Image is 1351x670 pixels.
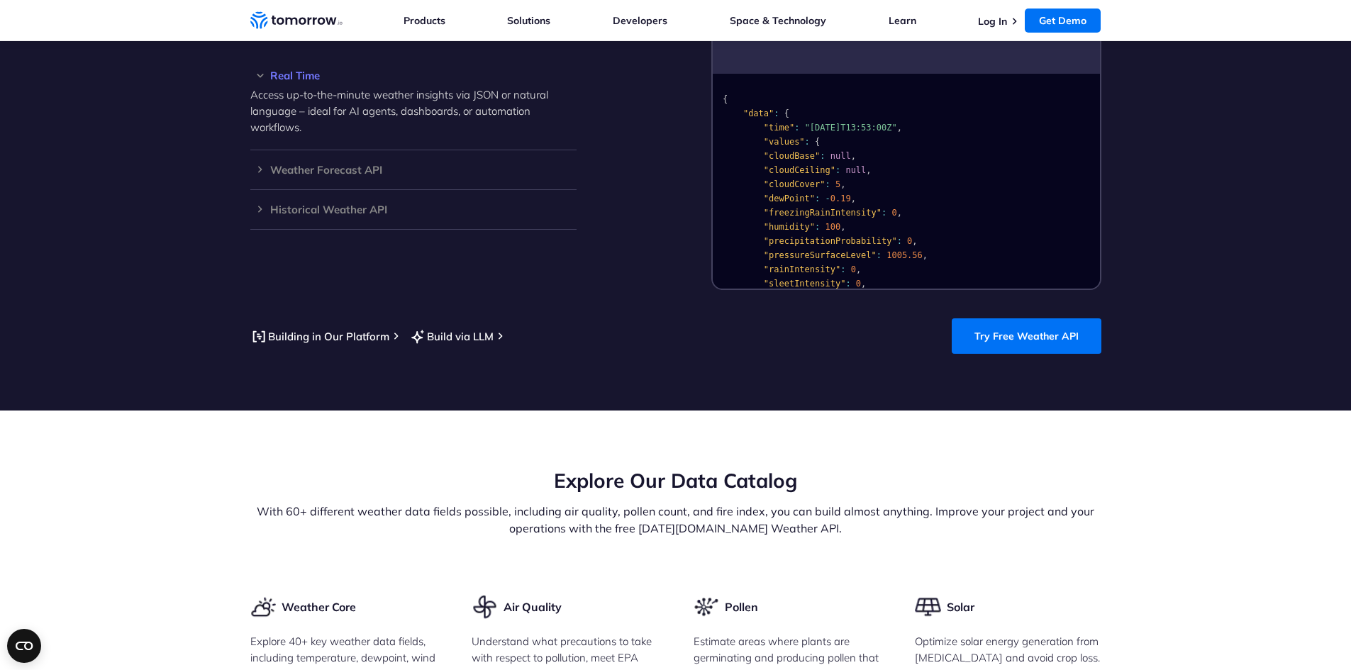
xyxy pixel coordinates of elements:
[250,164,577,175] h3: Weather Forecast API
[250,70,577,81] h3: Real Time
[825,222,840,232] span: 100
[725,599,758,615] h3: Pollen
[850,151,855,161] span: ,
[820,151,825,161] span: :
[889,14,916,27] a: Learn
[763,165,835,175] span: "cloudCeiling"
[922,250,927,260] span: ,
[855,279,860,289] span: 0
[763,151,819,161] span: "cloudBase"
[804,123,896,133] span: "[DATE]T13:53:00Z"
[250,503,1101,537] p: With 60+ different weather data fields possible, including air quality, pollen count, and fire in...
[763,250,876,260] span: "pressureSurfaceLevel"
[763,194,814,203] span: "dewPoint"
[840,264,845,274] span: :
[830,151,850,161] span: null
[830,194,850,203] span: 0.19
[507,14,550,27] a: Solutions
[896,208,901,218] span: ,
[815,194,820,203] span: :
[891,208,896,218] span: 0
[907,236,912,246] span: 0
[763,123,794,133] span: "time"
[815,137,820,147] span: {
[774,108,779,118] span: :
[876,250,881,260] span: :
[743,108,773,118] span: "data"
[845,279,850,289] span: :
[763,279,845,289] span: "sleetIntensity"
[763,264,840,274] span: "rainIntensity"
[915,633,1101,666] p: Optimize solar energy generation from [MEDICAL_DATA] and avoid crop loss.
[282,599,356,615] h3: Weather Core
[840,179,845,189] span: ,
[504,599,562,615] h3: Air Quality
[978,15,1007,28] a: Log In
[896,236,901,246] span: :
[850,264,855,274] span: 0
[250,10,343,31] a: Home link
[1025,9,1101,33] a: Get Demo
[763,179,825,189] span: "cloudCover"
[250,204,577,215] h3: Historical Weather API
[835,179,840,189] span: 5
[896,123,901,133] span: ,
[866,165,871,175] span: ,
[763,208,881,218] span: "freezingRainIntensity"
[763,137,804,147] span: "values"
[763,236,896,246] span: "precipitationProbability"
[825,179,830,189] span: :
[840,222,845,232] span: ,
[763,222,814,232] span: "humidity"
[7,629,41,663] button: Open CMP widget
[952,318,1101,354] a: Try Free Weather API
[794,123,799,133] span: :
[825,194,830,203] span: -
[912,236,917,246] span: ,
[613,14,667,27] a: Developers
[845,165,866,175] span: null
[850,194,855,203] span: ,
[815,222,820,232] span: :
[409,328,494,345] a: Build via LLM
[835,165,840,175] span: :
[723,94,728,104] span: {
[404,14,445,27] a: Products
[861,279,866,289] span: ,
[855,264,860,274] span: ,
[886,250,923,260] span: 1005.56
[947,599,974,615] h3: Solar
[250,467,1101,494] h2: Explore Our Data Catalog
[250,328,389,345] a: Building in Our Platform
[784,108,789,118] span: {
[730,14,826,27] a: Space & Technology
[881,208,886,218] span: :
[250,86,577,135] p: Access up-to-the-minute weather insights via JSON or natural language – ideal for AI agents, dash...
[804,137,809,147] span: :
